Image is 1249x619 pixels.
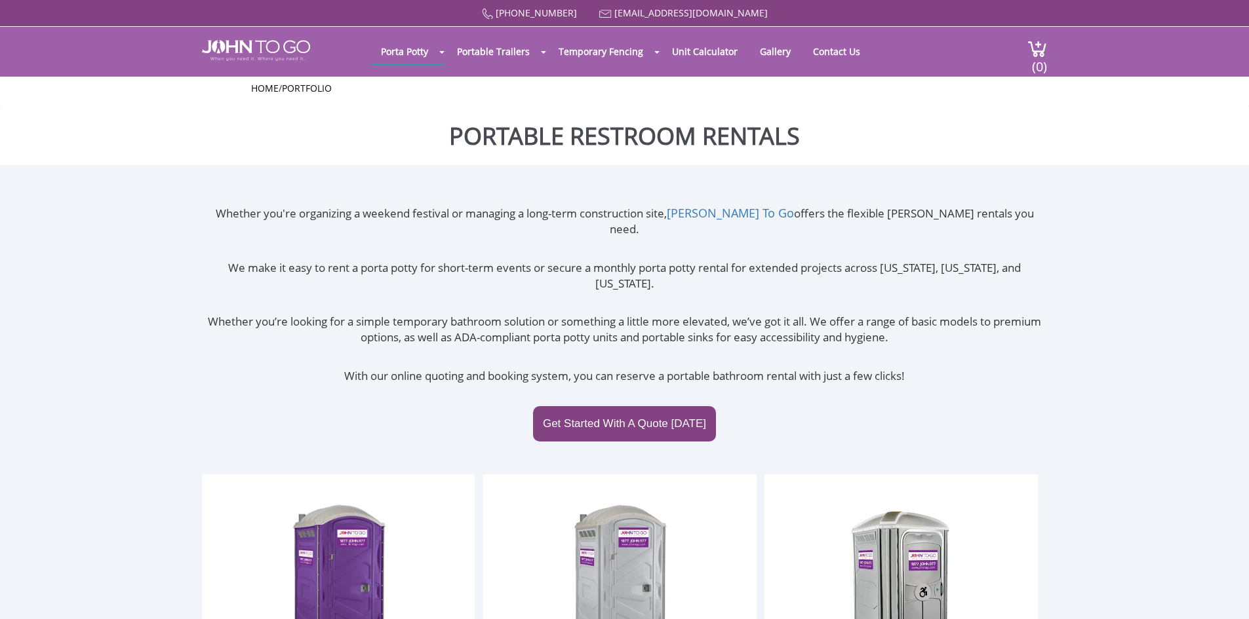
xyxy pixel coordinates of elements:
[202,40,310,61] img: JOHN to go
[614,7,768,19] a: [EMAIL_ADDRESS][DOMAIN_NAME]
[1031,47,1047,75] span: (0)
[1197,567,1249,619] button: Live Chat
[202,314,1047,346] p: Whether you’re looking for a simple temporary bathroom solution or something a little more elevat...
[750,39,801,64] a: Gallery
[251,82,279,94] a: Home
[533,406,716,441] a: Get Started With A Quote [DATE]
[667,205,794,221] a: [PERSON_NAME] To Go
[202,205,1047,238] p: Whether you're organizing a weekend festival or managing a long-term construction site, offers th...
[803,39,870,64] a: Contact Us
[599,10,612,18] img: Mail
[496,7,577,19] a: [PHONE_NUMBER]
[371,39,438,64] a: Porta Potty
[447,39,540,64] a: Portable Trailers
[482,9,493,20] img: Call
[202,260,1047,292] p: We make it easy to rent a porta potty for short-term events or secure a monthly porta potty renta...
[662,39,747,64] a: Unit Calculator
[1027,40,1047,58] img: cart a
[202,368,1047,384] p: With our online quoting and booking system, you can reserve a portable bathroom rental with just ...
[282,82,332,94] a: Portfolio
[549,39,653,64] a: Temporary Fencing
[251,82,999,95] ul: /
